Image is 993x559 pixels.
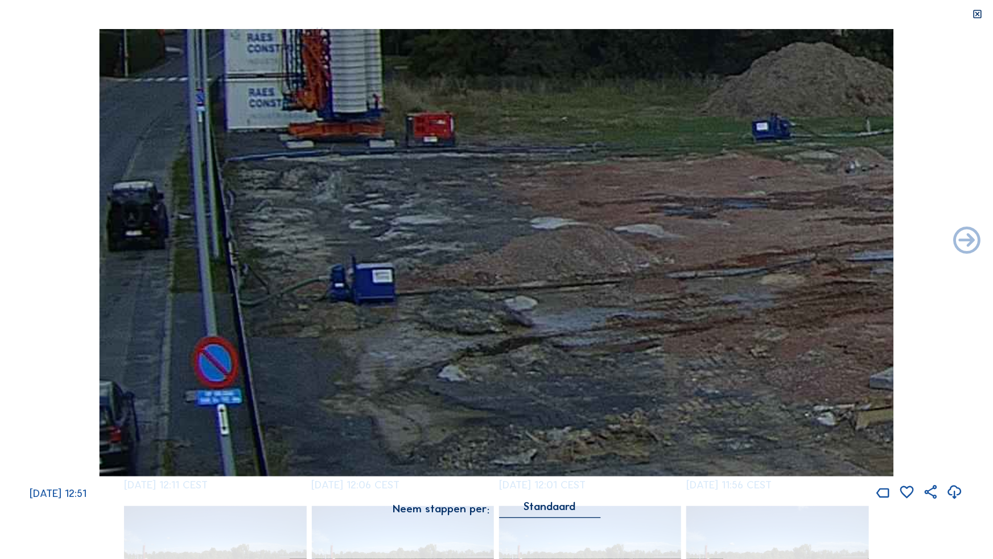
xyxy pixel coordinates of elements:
div: Standaard [524,502,576,512]
img: Image [99,29,894,476]
div: Standaard [499,502,600,517]
div: Neem stappen per: [393,503,489,514]
span: [DATE] 12:51 [30,487,86,500]
i: Back [951,225,983,257]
